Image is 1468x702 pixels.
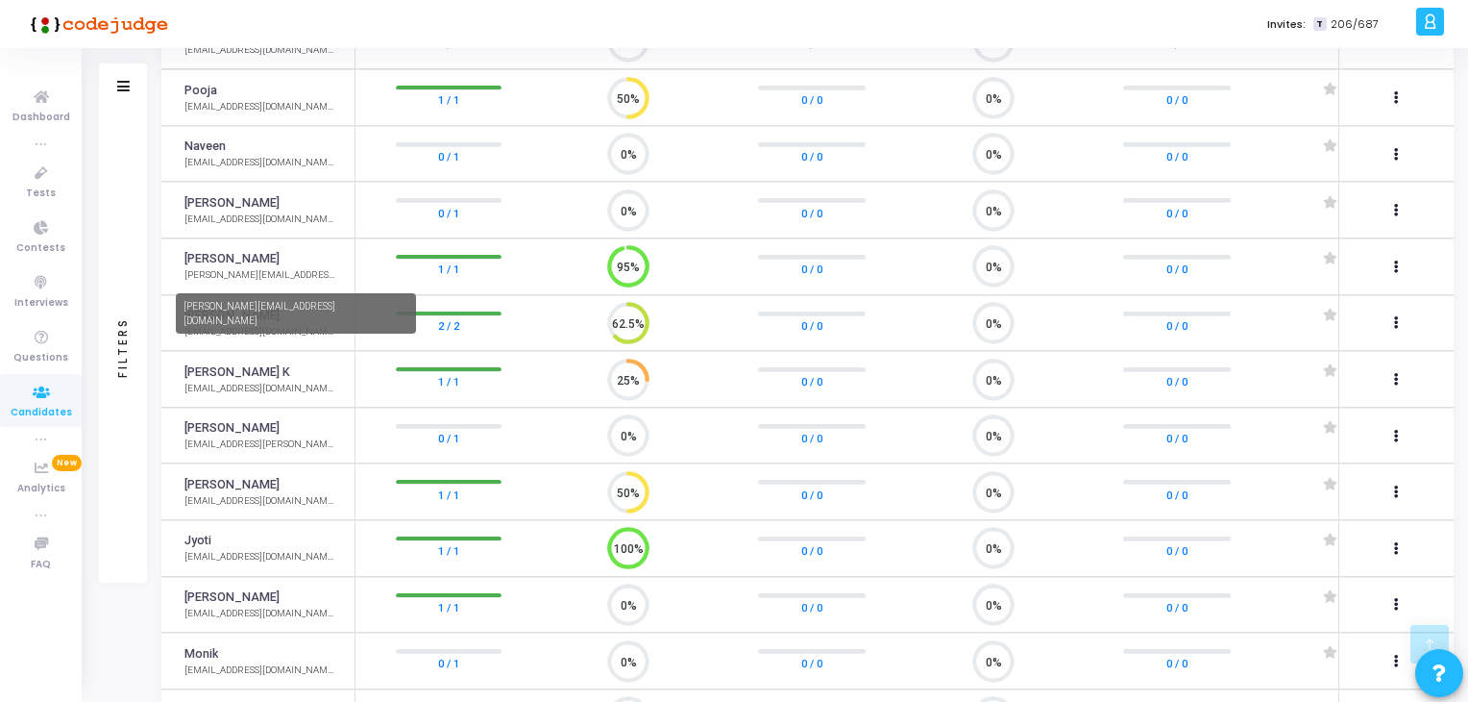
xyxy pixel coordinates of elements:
span: New [52,455,82,471]
a: 0 / 1 [438,147,459,166]
a: 1 / 1 [438,260,459,279]
a: 0 / 0 [1166,372,1187,391]
a: 0 / 1 [438,203,459,222]
span: Tests [26,186,56,202]
a: Pooja [184,82,217,100]
a: 0 / 1 [438,429,459,448]
a: [PERSON_NAME] [184,250,280,268]
a: 0 / 0 [1166,260,1187,279]
a: 0 / 0 [801,598,822,617]
div: [EMAIL_ADDRESS][DOMAIN_NAME] [184,156,335,170]
a: 0 / 0 [801,203,822,222]
a: 0 / 0 [1166,147,1187,166]
span: Candidates [11,405,72,421]
span: FAQ [31,557,51,573]
div: 0 [1323,99,1395,115]
span: 206/687 [1331,16,1379,33]
span: Questions [13,350,68,366]
div: 0 [1323,212,1395,228]
div: 0 [1323,607,1395,623]
a: 0 / 0 [1166,90,1187,110]
div: 0 [1323,550,1395,566]
div: [PERSON_NAME][EMAIL_ADDRESS][DOMAIN_NAME] [184,268,335,283]
a: 1 / 1 [438,541,459,561]
a: 1 / 1 [438,598,459,617]
div: [EMAIL_ADDRESS][DOMAIN_NAME] [184,382,335,396]
a: 2 / 2 [438,316,459,336]
div: 0 [1323,156,1395,172]
a: 1 / 1 [438,90,459,110]
a: 0 / 0 [1166,203,1187,222]
a: [PERSON_NAME] [184,419,280,438]
a: 0 / 0 [1166,485,1187,504]
a: 0 / 0 [801,316,822,336]
label: Invites: [1267,16,1306,33]
div: [EMAIL_ADDRESS][DOMAIN_NAME] [184,100,335,114]
div: [EMAIL_ADDRESS][DOMAIN_NAME] [184,494,335,509]
a: 0 / 0 [1166,654,1187,673]
a: [PERSON_NAME] [184,476,280,494]
a: 0 / 0 [801,654,822,673]
div: [EMAIL_ADDRESS][DOMAIN_NAME] [184,213,335,227]
a: 0 / 0 [801,90,822,110]
div: 0 [1323,43,1395,60]
div: [EMAIL_ADDRESS][DOMAIN_NAME] [184,550,335,564]
div: [EMAIL_ADDRESS][DOMAIN_NAME] [184,664,335,678]
div: 0 [1323,381,1395,397]
a: 1 / 1 [438,485,459,504]
span: Contests [16,240,65,257]
div: 0 [1323,268,1395,285]
a: [PERSON_NAME] [184,194,280,213]
div: [PERSON_NAME][EMAIL_ADDRESS][DOMAIN_NAME] [176,293,416,334]
a: 0 / 0 [801,147,822,166]
a: Jyoti [184,532,211,550]
img: logo [24,5,168,43]
div: 0 [1323,438,1395,454]
a: 0 / 0 [801,541,822,561]
span: Analytics [17,481,65,497]
a: [PERSON_NAME] K [184,364,290,382]
a: 0 / 0 [801,372,822,391]
a: 0 / 1 [438,654,459,673]
span: T [1313,17,1326,32]
a: 0 / 0 [801,429,822,448]
div: [EMAIL_ADDRESS][DOMAIN_NAME] [184,607,335,621]
a: 0 / 0 [801,260,822,279]
a: [PERSON_NAME] [184,589,280,607]
div: 0 [1323,493,1395,510]
a: 0 / 0 [1166,541,1187,561]
a: Monik [184,645,218,664]
div: Filters [114,240,132,452]
a: 0 / 0 [1166,316,1187,336]
div: 0 [1323,325,1395,341]
div: [EMAIL_ADDRESS][DOMAIN_NAME] [184,43,335,58]
a: 0 / 0 [1166,598,1187,617]
span: Interviews [14,295,68,312]
span: Dashboard [12,110,70,126]
a: Naveen [184,138,226,156]
a: 0 / 0 [801,485,822,504]
div: 0 [1323,663,1395,679]
a: 0 / 0 [1166,429,1187,448]
a: 1 / 1 [438,372,459,391]
div: [EMAIL_ADDRESS][PERSON_NAME][DOMAIN_NAME] [184,438,335,452]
